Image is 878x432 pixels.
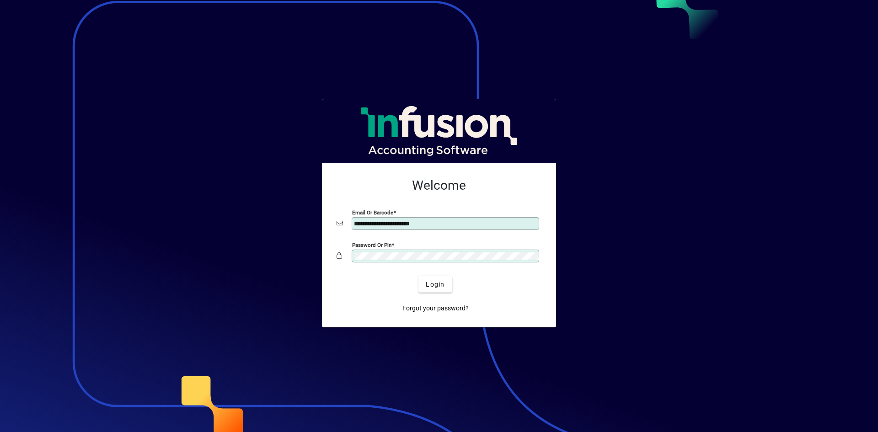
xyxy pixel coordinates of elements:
span: Forgot your password? [402,304,469,313]
button: Login [418,276,452,293]
a: Forgot your password? [399,300,472,316]
h2: Welcome [337,178,541,193]
mat-label: Email or Barcode [352,209,393,216]
span: Login [426,280,444,289]
mat-label: Password or Pin [352,242,391,248]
